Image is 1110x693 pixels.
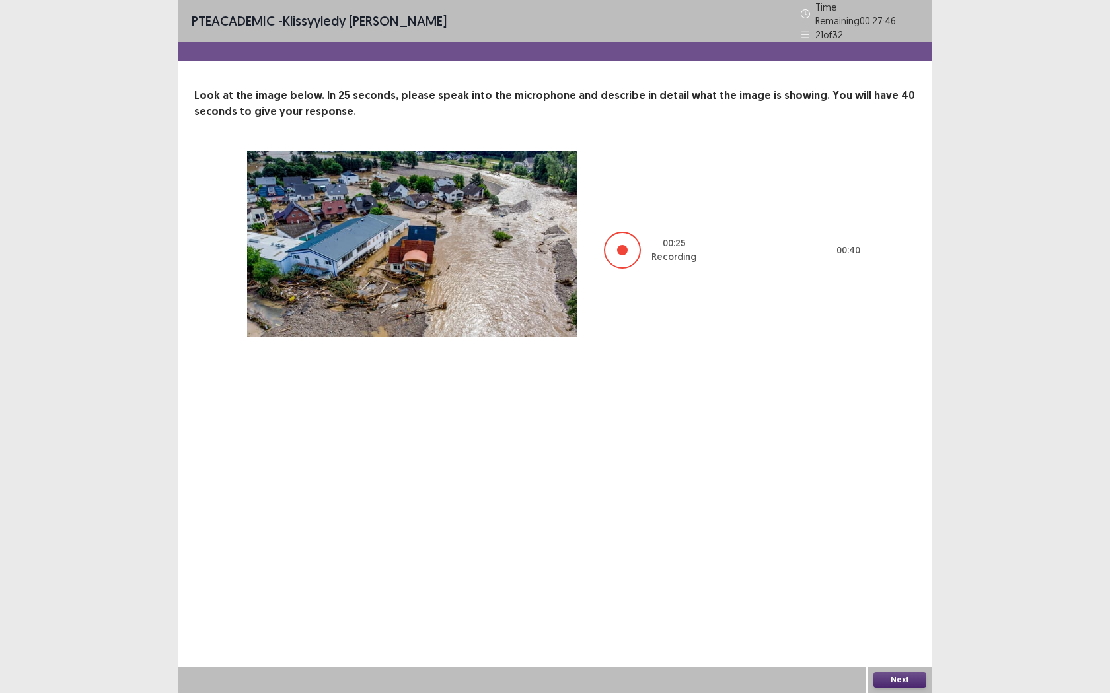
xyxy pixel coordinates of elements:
[192,13,275,29] span: PTE academic
[192,11,447,31] p: - Klissyyledy [PERSON_NAME]
[194,88,916,119] p: Look at the image below. In 25 seconds, please speak into the microphone and describe in detail w...
[663,236,686,250] p: 00 : 25
[815,28,843,42] p: 21 of 32
[651,250,696,264] p: Recording
[247,151,577,337] img: image-description
[873,672,926,688] button: Next
[836,244,860,257] p: 00 : 40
